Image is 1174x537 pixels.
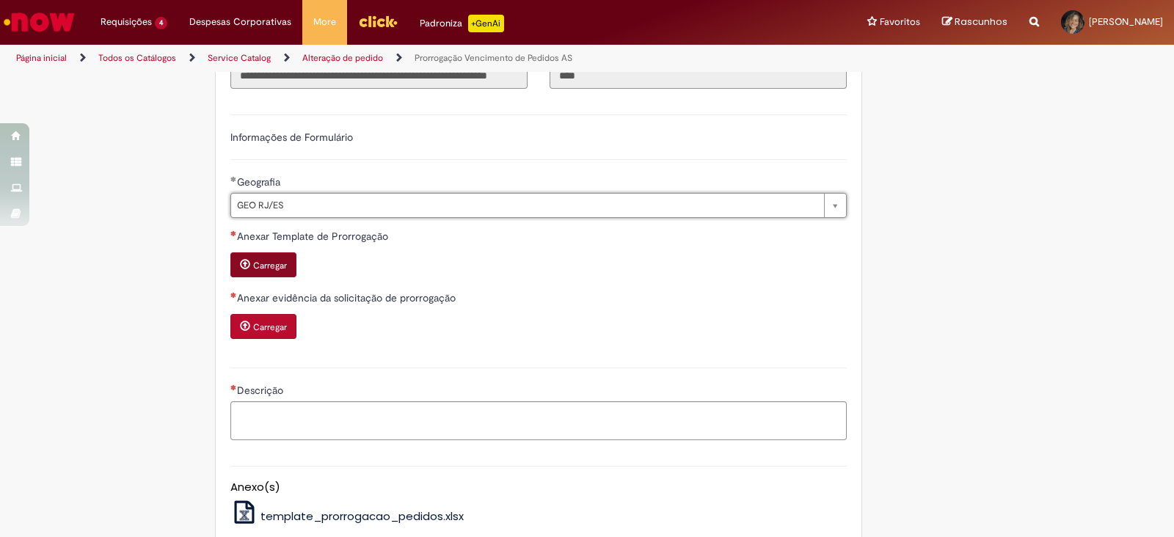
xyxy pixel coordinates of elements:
a: Alteração de pedido [302,52,383,64]
span: Obrigatório Preenchido [230,176,237,182]
a: Rascunhos [942,15,1007,29]
ul: Trilhas de página [11,45,772,72]
span: More [313,15,336,29]
span: template_prorrogacao_pedidos.xlsx [260,508,464,524]
span: Anexar Template de Prorrogação [237,230,391,243]
h5: Anexo(s) [230,481,847,494]
span: Requisições [101,15,152,29]
label: Informações de Formulário [230,131,353,144]
a: template_prorrogacao_pedidos.xlsx [230,508,464,524]
span: Necessários [230,384,237,390]
a: Service Catalog [208,52,271,64]
span: Necessários [230,230,237,236]
div: Padroniza [420,15,504,32]
button: Carregar anexo de Anexar Template de Prorrogação Required [230,252,296,277]
p: +GenAi [468,15,504,32]
span: Despesas Corporativas [189,15,291,29]
img: click_logo_yellow_360x200.png [358,10,398,32]
span: Necessários [230,292,237,298]
small: Carregar [253,321,287,333]
button: Carregar anexo de Anexar evidência da solicitação de prorrogação Required [230,314,296,339]
span: Rascunhos [955,15,1007,29]
span: GEO RJ/ES [237,194,817,217]
a: Prorrogação Vencimento de Pedidos AS [415,52,572,64]
textarea: Descrição [230,401,847,441]
input: Código da Unidade [550,64,847,89]
span: Geografia [237,175,283,189]
span: Descrição [237,384,286,397]
img: ServiceNow [1,7,77,37]
span: 4 [155,17,167,29]
a: Todos os Catálogos [98,52,176,64]
span: Anexar evidência da solicitação de prorrogação [237,291,459,304]
span: [PERSON_NAME] [1089,15,1163,28]
small: Carregar [253,260,287,271]
input: Título [230,64,528,89]
span: Favoritos [880,15,920,29]
a: Página inicial [16,52,67,64]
